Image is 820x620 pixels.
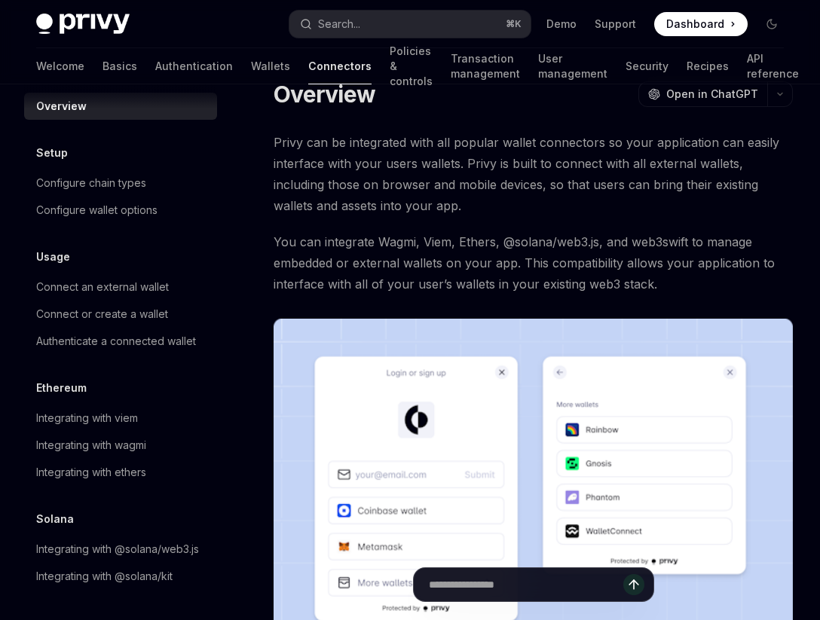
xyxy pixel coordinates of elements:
a: Connect an external wallet [24,273,217,301]
div: Integrating with @solana/kit [36,567,173,585]
a: Integrating with viem [24,405,217,432]
div: Connect an external wallet [36,278,169,296]
button: Open in ChatGPT [638,81,767,107]
a: Demo [546,17,577,32]
div: Search... [318,15,360,33]
span: Privy can be integrated with all popular wallet connectors so your application can easily interfa... [274,132,793,216]
a: User management [538,48,607,84]
button: Send message [623,574,644,595]
button: Search...⌘K [289,11,531,38]
div: Connect or create a wallet [36,305,168,323]
h5: Ethereum [36,379,87,397]
a: Configure wallet options [24,197,217,224]
a: Authentication [155,48,233,84]
input: Ask a question... [429,568,623,601]
a: Configure chain types [24,170,217,197]
button: Toggle dark mode [760,12,784,36]
div: Integrating with ethers [36,463,146,481]
a: Integrating with ethers [24,459,217,486]
div: Integrating with @solana/web3.js [36,540,199,558]
h5: Solana [36,510,74,528]
div: Configure wallet options [36,201,158,219]
span: ⌘ K [506,18,522,30]
a: Integrating with wagmi [24,432,217,459]
a: Dashboard [654,12,748,36]
h5: Usage [36,248,70,266]
a: Transaction management [451,48,520,84]
a: Connectors [308,48,372,84]
span: You can integrate Wagmi, Viem, Ethers, @solana/web3.js, and web3swift to manage embedded or exter... [274,231,793,295]
a: Policies & controls [390,48,433,84]
h1: Overview [274,81,375,108]
a: Welcome [36,48,84,84]
a: Wallets [251,48,290,84]
a: Basics [102,48,137,84]
img: dark logo [36,14,130,35]
div: Integrating with wagmi [36,436,146,454]
a: Integrating with @solana/web3.js [24,536,217,563]
a: Connect or create a wallet [24,301,217,328]
a: Recipes [687,48,729,84]
span: Open in ChatGPT [666,87,758,102]
div: Configure chain types [36,174,146,192]
div: Authenticate a connected wallet [36,332,196,350]
a: API reference [747,48,799,84]
div: Integrating with viem [36,409,138,427]
span: Dashboard [666,17,724,32]
a: Integrating with @solana/kit [24,563,217,590]
a: Authenticate a connected wallet [24,328,217,355]
h5: Setup [36,144,68,162]
a: Security [626,48,669,84]
a: Support [595,17,636,32]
